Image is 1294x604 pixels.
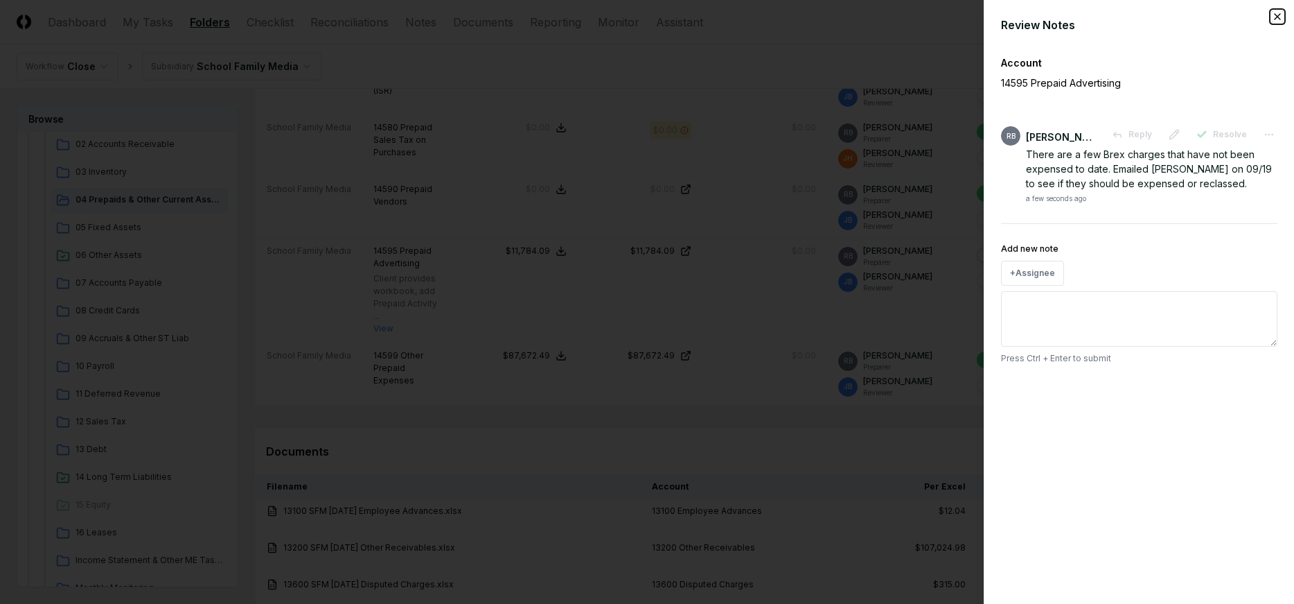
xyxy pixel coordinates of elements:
[1001,352,1277,365] p: Press Ctrl + Enter to submit
[1001,261,1064,286] button: +Assignee
[1026,193,1086,204] div: a few seconds ago
[1213,128,1247,141] span: Resolve
[1026,130,1095,144] div: [PERSON_NAME]
[1007,131,1016,141] span: RB
[1001,55,1277,70] div: Account
[1188,122,1255,147] button: Resolve
[1001,243,1058,254] label: Add new note
[1001,76,1230,90] p: 14595 Prepaid Advertising
[1026,147,1277,191] div: There are a few Brex charges that have not been expensed to date. Emailed [PERSON_NAME] on 09/19 ...
[1104,122,1160,147] button: Reply
[1001,17,1277,33] div: Review Notes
